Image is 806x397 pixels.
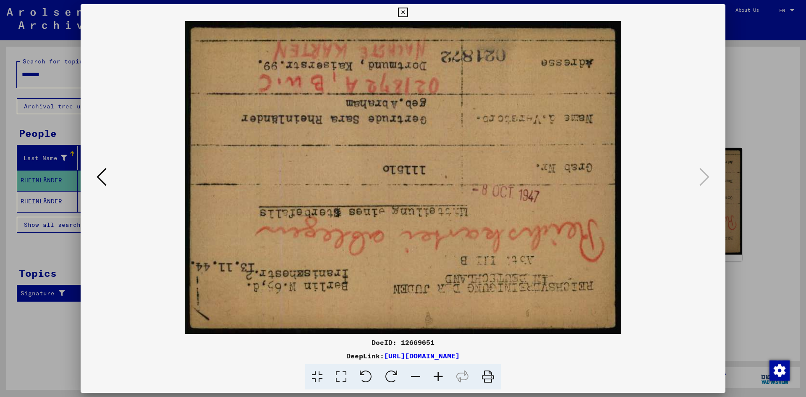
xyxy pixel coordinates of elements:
[769,360,790,381] img: Change consent
[81,351,725,361] div: DeepLink:
[384,352,460,360] a: [URL][DOMAIN_NAME]
[109,21,697,334] img: 002.jpg
[769,360,789,380] div: Change consent
[81,337,725,347] div: DocID: 12669651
